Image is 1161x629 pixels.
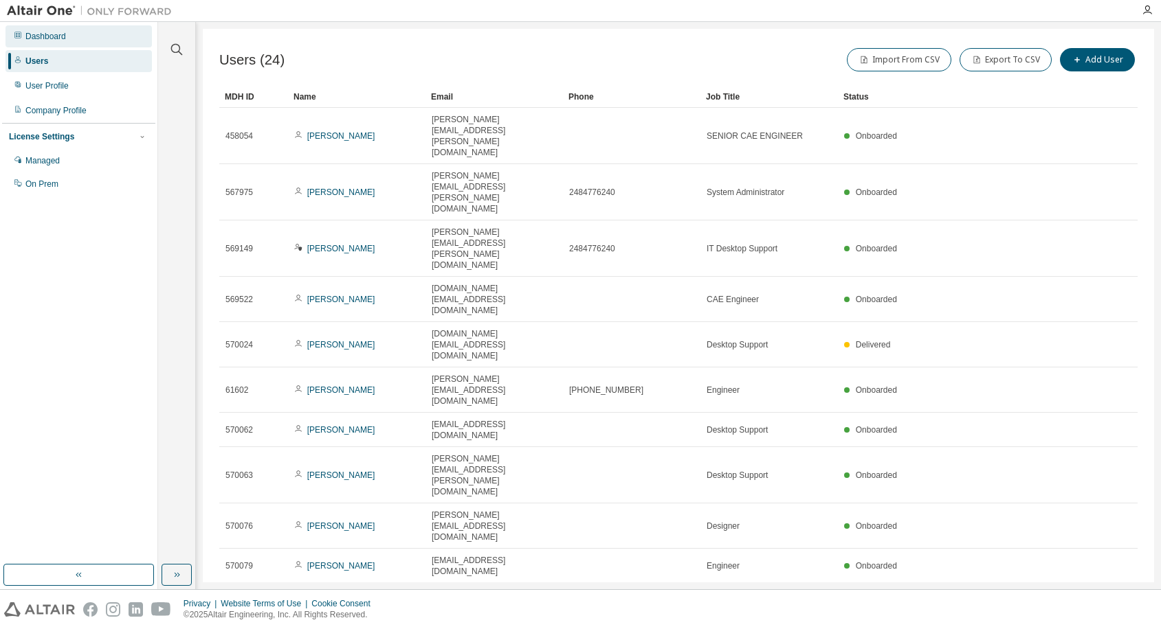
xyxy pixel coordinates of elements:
[307,340,375,350] a: [PERSON_NAME]
[1060,48,1135,71] button: Add User
[432,114,557,158] span: [PERSON_NAME][EMAIL_ADDRESS][PERSON_NAME][DOMAIN_NAME]
[83,602,98,617] img: facebook.svg
[25,179,58,190] div: On Prem
[856,131,897,141] span: Onboarded
[225,385,248,396] span: 61602
[707,560,740,571] span: Engineer
[707,130,803,141] span: SENIOR CAE ENGINEER
[856,340,891,350] span: Delivered
[221,598,311,609] div: Website Terms of Use
[707,385,740,396] span: Engineer
[432,227,557,271] span: [PERSON_NAME][EMAIL_ADDRESS][PERSON_NAME][DOMAIN_NAME]
[225,130,253,141] span: 458054
[432,555,557,577] span: [EMAIL_ADDRESS][DOMAIN_NAME]
[432,170,557,214] span: [PERSON_NAME][EMAIL_ADDRESS][PERSON_NAME][DOMAIN_NAME]
[707,521,740,531] span: Designer
[25,31,66,42] div: Dashboard
[225,86,283,108] div: MDH ID
[856,425,897,435] span: Onboarded
[219,52,285,68] span: Users (24)
[569,187,615,198] span: 2484776240
[856,295,897,304] span: Onboarded
[843,86,1066,108] div: Status
[307,244,375,253] a: [PERSON_NAME]
[25,155,60,166] div: Managed
[4,602,75,617] img: altair_logo.svg
[129,602,143,617] img: linkedin.svg
[432,283,557,316] span: [DOMAIN_NAME][EMAIL_ADDRESS][DOMAIN_NAME]
[707,187,784,198] span: System Administrator
[569,385,643,396] span: [PHONE_NUMBER]
[106,602,120,617] img: instagram.svg
[856,385,897,395] span: Onboarded
[432,328,557,361] span: [DOMAIN_NAME][EMAIL_ADDRESS][DOMAIN_NAME]
[151,602,171,617] img: youtube.svg
[307,521,375,531] a: [PERSON_NAME]
[856,187,897,197] span: Onboarded
[225,470,253,481] span: 570063
[25,56,48,67] div: Users
[568,86,695,108] div: Phone
[707,424,768,435] span: Desktop Support
[9,131,74,142] div: License Settings
[225,521,253,531] span: 570076
[307,385,375,395] a: [PERSON_NAME]
[432,374,557,407] span: [PERSON_NAME][EMAIL_ADDRESS][DOMAIN_NAME]
[311,598,378,609] div: Cookie Consent
[294,86,420,108] div: Name
[25,80,69,91] div: User Profile
[307,295,375,304] a: [PERSON_NAME]
[307,425,375,435] a: [PERSON_NAME]
[432,453,557,497] span: [PERSON_NAME][EMAIL_ADDRESS][PERSON_NAME][DOMAIN_NAME]
[707,294,759,305] span: CAE Engineer
[307,187,375,197] a: [PERSON_NAME]
[7,4,179,18] img: Altair One
[856,244,897,253] span: Onboarded
[307,470,375,480] a: [PERSON_NAME]
[432,419,557,441] span: [EMAIL_ADDRESS][DOMAIN_NAME]
[856,561,897,571] span: Onboarded
[225,187,253,198] span: 567975
[856,521,897,531] span: Onboarded
[225,339,253,350] span: 570024
[707,470,768,481] span: Desktop Support
[707,339,768,350] span: Desktop Support
[225,294,253,305] span: 569522
[856,470,897,480] span: Onboarded
[431,86,557,108] div: Email
[225,560,253,571] span: 570079
[847,48,951,71] button: Import From CSV
[960,48,1052,71] button: Export To CSV
[225,243,253,254] span: 569149
[706,86,832,108] div: Job Title
[569,243,615,254] span: 2484776240
[184,598,221,609] div: Privacy
[307,561,375,571] a: [PERSON_NAME]
[432,510,557,542] span: [PERSON_NAME][EMAIL_ADDRESS][DOMAIN_NAME]
[707,243,777,254] span: IT Desktop Support
[307,131,375,141] a: [PERSON_NAME]
[25,105,87,116] div: Company Profile
[184,609,379,621] p: © 2025 Altair Engineering, Inc. All Rights Reserved.
[225,424,253,435] span: 570062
